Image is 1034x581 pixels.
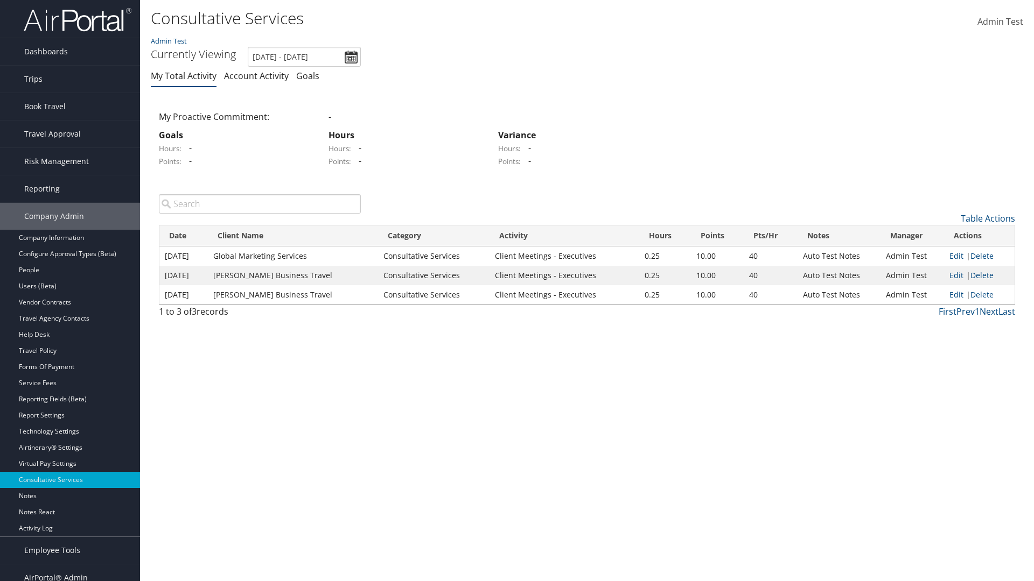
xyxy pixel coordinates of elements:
label: Hours: [329,143,351,154]
th: Manager: activate to sort column ascending [881,225,944,246]
td: 40 [744,266,797,285]
th: Points [691,225,744,246]
td: Global Marketing Services [208,246,378,266]
a: Admin Test [151,36,187,46]
td: [PERSON_NAME] Business Travel [208,266,378,285]
td: [DATE] [159,246,208,266]
div: 1 to 3 of records [159,305,361,323]
a: Prev [956,306,975,317]
span: - [329,111,331,123]
td: 0.25 [639,246,691,266]
td: Auto Test Notes [798,266,881,285]
a: Delete [970,270,994,280]
span: - [184,155,192,167]
span: Travel Approval [24,121,81,147]
label: Hours: [159,143,181,154]
input: [DATE] - [DATE] [248,47,361,67]
label: Points: [329,156,351,167]
a: Edit [949,251,963,261]
a: Last [998,306,1015,317]
a: My Total Activity [151,70,216,82]
td: | [944,285,1015,304]
td: Admin Test [881,266,944,285]
h3: Currently Viewing [151,47,236,61]
td: [DATE] [159,285,208,304]
a: Next [980,306,998,317]
span: Trips [24,66,43,93]
label: Points: [498,156,521,167]
th: Activity: activate to sort column ascending [490,225,639,246]
th: Notes [798,225,881,246]
span: - [184,142,192,154]
h1: Consultative Services [151,7,732,30]
td: [PERSON_NAME] Business Travel [208,285,378,304]
strong: Hours [329,129,354,141]
td: Consultative Services [378,266,490,285]
th: Actions [944,225,1015,246]
th: Client Name [208,225,378,246]
label: Hours: [498,143,521,154]
span: Admin Test [977,16,1023,27]
th: Category: activate to sort column ascending [378,225,490,246]
td: 0.25 [639,266,691,285]
td: Client Meetings - Executives [490,266,639,285]
span: Employee Tools [24,537,80,564]
a: Table Actions [961,212,1015,224]
th: Pts/Hr [744,225,797,246]
a: 1 [975,306,980,317]
td: Admin Test [881,285,944,304]
td: 40 [744,246,797,266]
span: - [523,155,531,167]
td: Consultative Services [378,246,490,266]
td: 10.00 [691,285,744,304]
span: Dashboards [24,38,68,65]
span: - [353,155,361,167]
img: airportal-logo.png [24,7,131,32]
td: Auto Test Notes [798,246,881,266]
strong: Variance [498,129,536,141]
td: | [944,266,1015,285]
a: Edit [949,289,963,300]
a: Account Activity [224,70,289,82]
label: Points: [159,156,181,167]
a: Admin Test [977,5,1023,39]
a: Delete [970,251,994,261]
span: Book Travel [24,93,66,120]
span: Reporting [24,175,60,202]
th: Date: activate to sort column ascending [159,225,208,246]
a: First [939,306,956,317]
a: Goals [296,70,319,82]
th: Hours [639,225,691,246]
span: 3 [192,306,197,317]
td: 0.25 [639,285,691,304]
a: Delete [970,289,994,300]
div: My Proactive Commitment: [151,110,320,123]
td: | [944,246,1015,266]
td: Admin Test [881,246,944,266]
td: [DATE] [159,266,208,285]
td: Client Meetings - Executives [490,285,639,304]
span: - [353,142,361,154]
td: Client Meetings - Executives [490,246,639,266]
td: 40 [744,285,797,304]
td: 10.00 [691,266,744,285]
span: Risk Management [24,148,89,175]
strong: Goals [159,129,183,141]
span: Company Admin [24,203,84,230]
input: Search [159,194,361,214]
a: Edit [949,270,963,280]
span: - [523,142,531,154]
td: Auto Test Notes [798,285,881,304]
td: Consultative Services [378,285,490,304]
td: 10.00 [691,246,744,266]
